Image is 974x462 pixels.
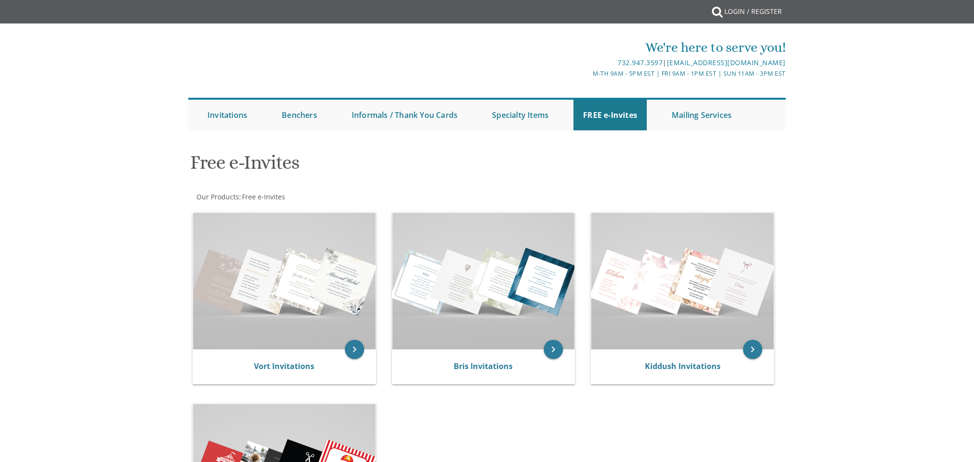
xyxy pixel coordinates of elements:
a: Invitations [198,100,257,130]
div: | [388,57,786,69]
a: Kiddush Invitations [645,361,721,371]
a: Vort Invitations [254,361,314,371]
a: Informals / Thank You Cards [342,100,467,130]
a: Our Products [195,192,239,201]
a: Bris Invitations [454,361,513,371]
a: keyboard_arrow_right [544,340,563,359]
img: Bris Invitations [392,213,575,349]
a: Benchers [272,100,327,130]
div: : [188,192,487,202]
h1: Free e-Invites [190,152,581,180]
img: Kiddush Invitations [591,213,774,349]
a: [EMAIL_ADDRESS][DOMAIN_NAME] [667,58,786,67]
img: Vort Invitations [193,213,376,349]
a: Specialty Items [482,100,558,130]
a: Free e-Invites [241,192,285,201]
a: FREE e-Invites [573,100,647,130]
a: keyboard_arrow_right [743,340,762,359]
a: Mailing Services [662,100,741,130]
a: keyboard_arrow_right [345,340,364,359]
div: M-Th 9am - 5pm EST | Fri 9am - 1pm EST | Sun 11am - 3pm EST [388,69,786,79]
a: 732.947.3597 [618,58,663,67]
div: We're here to serve you! [388,38,786,57]
span: Free e-Invites [242,192,285,201]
